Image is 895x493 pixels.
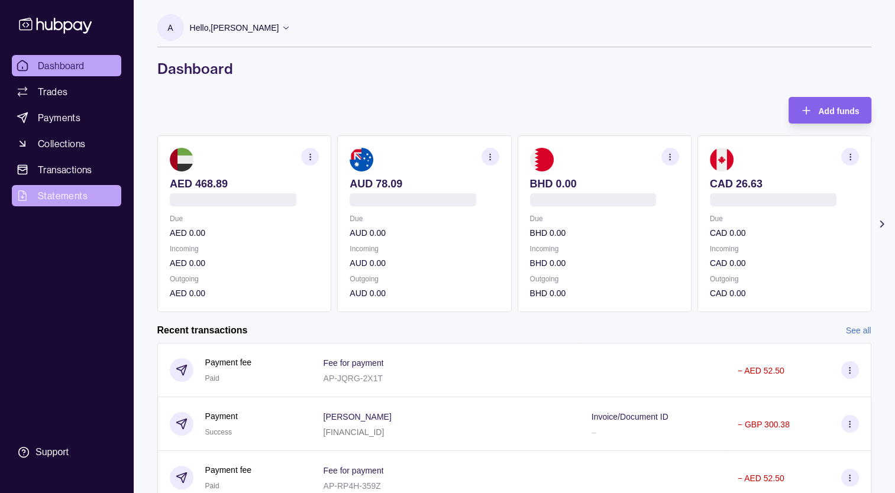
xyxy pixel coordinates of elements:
span: Payments [38,111,80,125]
p: Hello, [PERSON_NAME] [190,21,279,34]
span: Dashboard [38,59,85,73]
p: − GBP 300.38 [738,420,790,429]
p: Incoming [529,242,678,255]
p: BHD 0.00 [529,257,678,270]
p: AED 0.00 [170,257,319,270]
a: Dashboard [12,55,121,76]
p: [FINANCIAL_ID] [324,427,385,437]
a: Payments [12,107,121,128]
p: AUD 0.00 [350,287,499,300]
p: BHD 0.00 [529,226,678,239]
p: A [167,21,173,34]
img: ca [709,148,733,171]
h1: Dashboard [157,59,871,78]
p: Outgoing [350,273,499,286]
p: BHD 0.00 [529,177,678,190]
p: Due [529,212,678,225]
p: − AED 52.50 [738,473,784,483]
p: Invoice/Document ID [592,412,668,421]
p: CAD 0.00 [709,226,858,239]
p: Payment fee [205,463,252,476]
p: Payment [205,410,238,423]
p: AED 0.00 [170,226,319,239]
span: Transactions [38,163,92,177]
a: Transactions [12,159,121,180]
img: ae [170,148,193,171]
span: Collections [38,137,85,151]
p: Due [709,212,858,225]
img: bh [529,148,553,171]
p: AUD 0.00 [350,257,499,270]
p: AUD 0.00 [350,226,499,239]
span: Statements [38,189,88,203]
p: [PERSON_NAME] [324,412,392,421]
p: AP-RP4H-359Z [324,481,381,491]
p: CAD 0.00 [709,287,858,300]
span: Paid [205,482,219,490]
p: CAD 26.63 [709,177,858,190]
a: Trades [12,81,121,102]
h2: Recent transactions [157,324,248,337]
p: Outgoing [709,273,858,286]
p: Payment fee [205,356,252,369]
p: Due [170,212,319,225]
p: AED 0.00 [170,287,319,300]
p: AP-JQRG-2X1T [324,374,383,383]
span: Success [205,428,232,436]
p: Due [350,212,499,225]
p: CAD 0.00 [709,257,858,270]
a: Support [12,440,121,465]
p: Outgoing [170,273,319,286]
span: Paid [205,374,219,382]
a: Statements [12,185,121,206]
p: BHD 0.00 [529,287,678,300]
button: Add funds [789,97,871,124]
span: Trades [38,85,67,99]
span: Add funds [818,106,859,116]
p: Incoming [170,242,319,255]
p: Incoming [709,242,858,255]
p: – [592,427,596,437]
p: − AED 52.50 [738,366,784,375]
p: AUD 78.09 [350,177,499,190]
a: See all [846,324,871,337]
a: Collections [12,133,121,154]
p: Fee for payment [324,466,384,475]
p: Outgoing [529,273,678,286]
img: au [350,148,373,171]
p: Incoming [350,242,499,255]
p: Fee for payment [324,358,384,368]
p: AED 468.89 [170,177,319,190]
div: Support [35,446,69,459]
